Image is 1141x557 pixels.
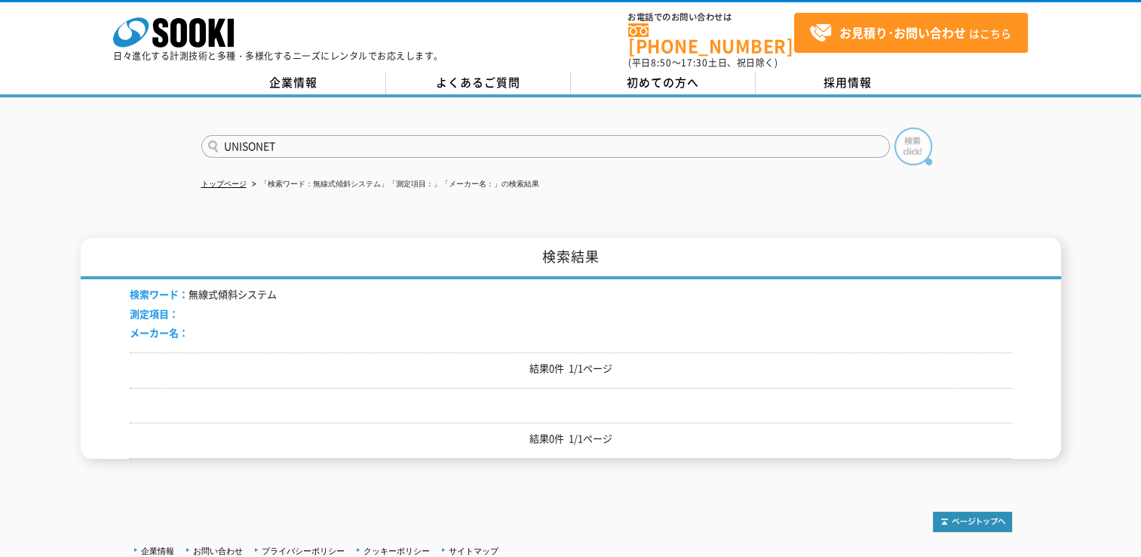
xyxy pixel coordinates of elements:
a: お見積り･お問い合わせはこちら [794,13,1028,53]
p: 結果0件 1/1ページ [130,431,1012,447]
span: メーカー名： [130,325,189,340]
span: 検索ワード： [130,287,189,301]
a: トップページ [201,180,247,188]
strong: お見積り･お問い合わせ [839,23,966,42]
input: 商品名、型式、NETIS番号を入力してください [201,135,890,158]
li: 「検索ワード：無線式傾斜システム」「測定項目：」「メーカー名：」の検索結果 [249,177,539,192]
a: クッキーポリシー [363,546,430,555]
a: お問い合わせ [193,546,243,555]
span: 初めての方へ [627,74,699,91]
span: 8:50 [651,56,672,69]
span: 17:30 [681,56,708,69]
li: 無線式傾斜システム [130,287,277,303]
a: 企業情報 [141,546,174,555]
img: トップページへ [933,512,1012,532]
a: 採用情報 [756,72,940,94]
a: 企業情報 [201,72,386,94]
p: 結果0件 1/1ページ [130,361,1012,377]
span: 測定項目： [130,306,179,321]
a: [PHONE_NUMBER] [628,23,794,54]
span: はこちら [809,22,1011,45]
span: お電話でのお問い合わせは [628,13,794,22]
a: サイトマップ [449,546,498,555]
span: (平日 ～ 土日、祝日除く) [628,56,778,69]
a: プライバシーポリシー [262,546,345,555]
img: btn_search.png [894,128,932,165]
h1: 検索結果 [81,238,1061,279]
a: よくあるご質問 [386,72,571,94]
a: 初めての方へ [571,72,756,94]
p: 日々進化する計測技術と多種・多様化するニーズにレンタルでお応えします。 [113,51,443,60]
